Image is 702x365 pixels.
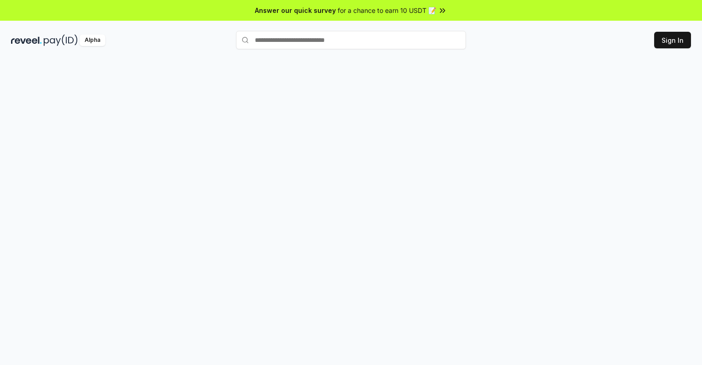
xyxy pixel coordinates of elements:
[255,6,336,15] span: Answer our quick survey
[11,35,42,46] img: reveel_dark
[44,35,78,46] img: pay_id
[654,32,691,48] button: Sign In
[80,35,105,46] div: Alpha
[338,6,436,15] span: for a chance to earn 10 USDT 📝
